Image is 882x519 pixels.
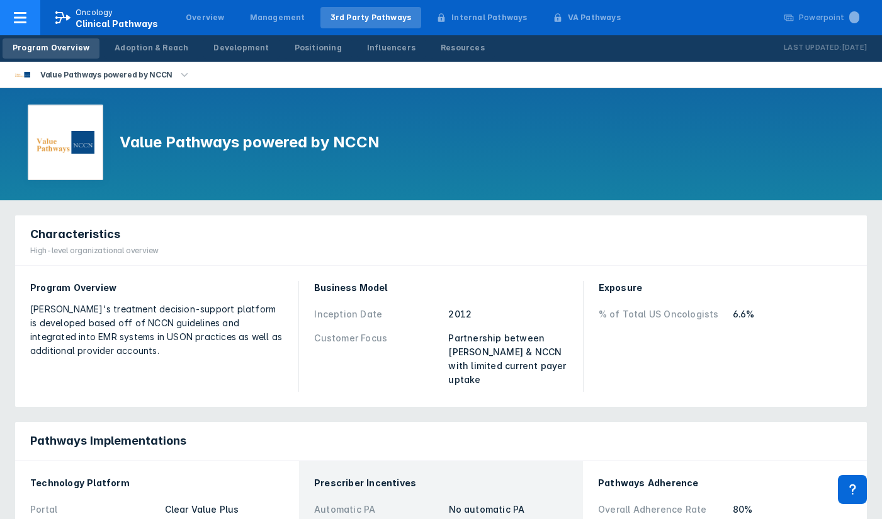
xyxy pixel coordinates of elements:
[838,475,867,504] div: Contact Support
[186,12,225,23] div: Overview
[15,72,30,78] img: value-pathways-nccn
[599,307,725,321] div: % of Total US Oncologists
[448,331,567,387] div: Partnership between [PERSON_NAME] & NCCN with limited current payer uptake
[240,7,315,28] a: Management
[30,245,159,256] div: High-level organizational overview
[250,12,305,23] div: Management
[314,476,568,490] div: Prescriber Incentives
[314,331,441,387] div: Customer Focus
[357,38,426,59] a: Influencers
[76,7,113,18] p: Oncology
[115,42,188,54] div: Adoption & Reach
[799,12,859,23] div: Powerpoint
[30,503,157,516] div: Portal
[314,281,567,295] div: Business Model
[30,433,186,448] span: Pathways Implementations
[599,281,852,295] div: Exposure
[598,503,725,516] div: Overall Adherence Rate
[30,227,120,242] span: Characteristics
[451,12,527,23] div: Internal Pathways
[120,132,380,152] h1: Value Pathways powered by NCCN
[448,307,567,321] div: 2012
[733,503,852,516] div: 80%
[105,38,198,59] a: Adoption & Reach
[30,302,283,358] div: [PERSON_NAME]'s treatment decision-support platform is developed based off of NCCN guidelines and...
[30,281,283,295] div: Program Overview
[784,42,842,54] p: Last Updated:
[76,18,158,29] span: Clinical Pathways
[3,38,99,59] a: Program Overview
[203,38,279,59] a: Development
[176,7,235,28] a: Overview
[213,42,269,54] div: Development
[842,42,867,54] p: [DATE]
[35,66,178,84] div: Value Pathways powered by NCCN
[37,131,94,154] img: value-pathways-nccn
[320,7,422,28] a: 3rd Party Pathways
[285,38,352,59] a: Positioning
[449,503,568,516] div: No automatic PA
[431,38,495,59] a: Resources
[13,42,89,54] div: Program Overview
[30,476,284,490] div: Technology Platform
[331,12,412,23] div: 3rd Party Pathways
[441,42,485,54] div: Resources
[733,307,852,321] div: 6.6%
[367,42,416,54] div: Influencers
[314,307,441,321] div: Inception Date
[598,476,852,490] div: Pathways Adherence
[314,503,441,516] div: Automatic PA
[568,12,621,23] div: VA Pathways
[165,503,285,516] div: Clear Value Plus
[295,42,342,54] div: Positioning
